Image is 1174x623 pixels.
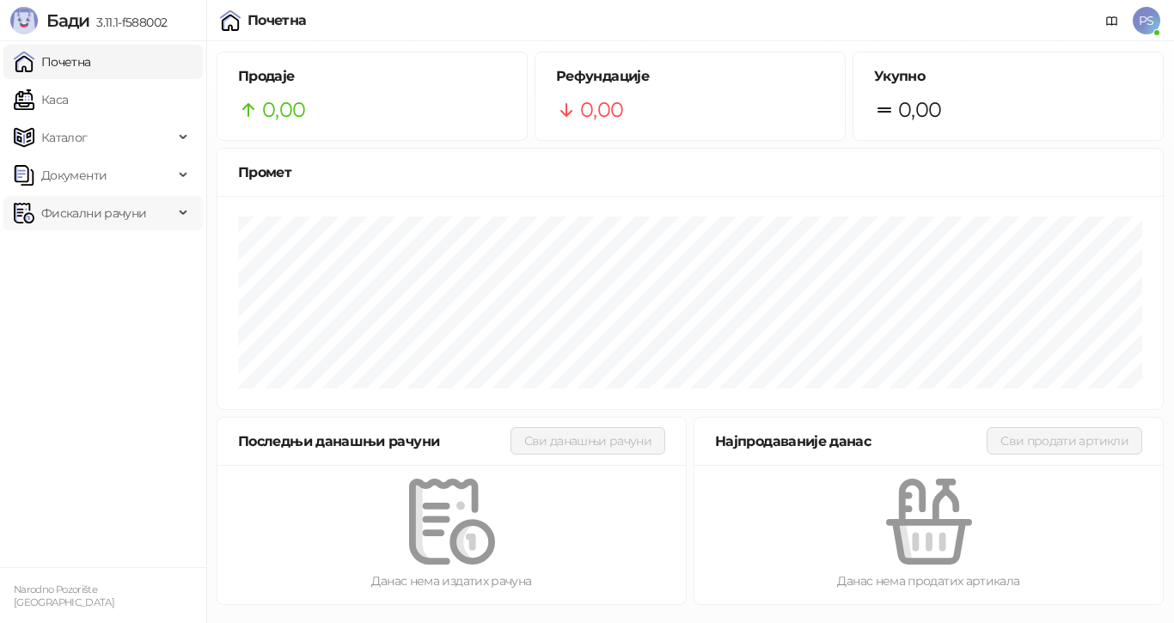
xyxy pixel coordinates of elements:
[262,94,305,126] span: 0,00
[46,10,89,31] span: Бади
[14,45,91,79] a: Почетна
[1133,7,1160,34] span: PS
[987,427,1142,455] button: Сви продати артикли
[511,427,665,455] button: Сви данашњи рачуни
[238,66,506,87] h5: Продаје
[238,162,1142,183] div: Промет
[14,583,114,608] small: Narodno Pozorište [GEOGRAPHIC_DATA]
[41,196,146,230] span: Фискални рачуни
[556,66,824,87] h5: Рефундације
[715,431,987,452] div: Најпродаваније данас
[14,82,68,117] a: Каса
[874,66,1142,87] h5: Укупно
[10,7,38,34] img: Logo
[722,571,1135,590] div: Данас нема продатих артикала
[580,94,623,126] span: 0,00
[238,431,511,452] div: Последњи данашњи рачуни
[1098,7,1126,34] a: Документација
[89,15,167,30] span: 3.11.1-f588002
[898,94,941,126] span: 0,00
[41,120,88,155] span: Каталог
[41,158,107,192] span: Документи
[248,14,307,27] div: Почетна
[245,571,658,590] div: Данас нема издатих рачуна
